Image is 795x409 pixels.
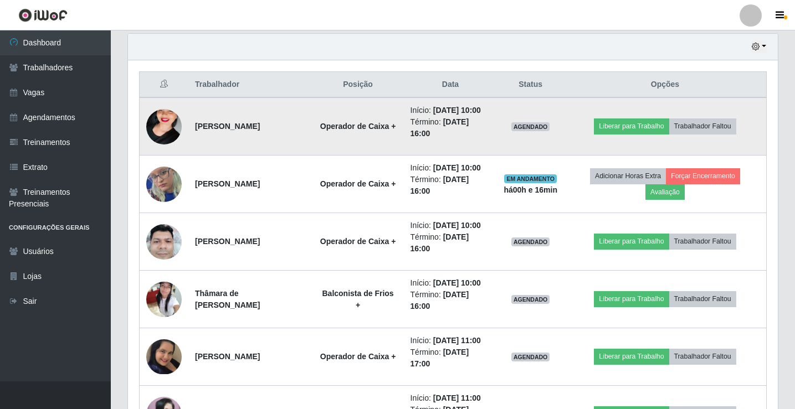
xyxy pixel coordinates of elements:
[320,179,396,188] strong: Operador de Caixa +
[645,184,685,200] button: Avaliação
[146,95,182,158] img: 1753908013570.jpeg
[594,118,669,134] button: Liberar para Trabalho
[411,162,491,174] li: Início:
[411,116,491,139] li: Término:
[669,291,736,307] button: Trabalhador Faltou
[146,277,182,322] img: 1693329163009.jpeg
[195,179,260,188] strong: [PERSON_NAME]
[511,295,550,304] span: AGENDADO
[411,346,491,370] li: Término:
[188,72,312,98] th: Trabalhador
[320,352,396,361] strong: Operador de Caixa +
[433,106,481,115] time: [DATE] 10:00
[594,291,669,307] button: Liberar para Trabalho
[669,234,736,249] button: Trabalhador Faltou
[433,278,481,287] time: [DATE] 10:00
[320,122,396,131] strong: Operador de Caixa +
[411,392,491,404] li: Início:
[146,218,182,265] img: 1752000599266.jpeg
[594,234,669,249] button: Liberar para Trabalho
[411,231,491,255] li: Término:
[433,336,481,345] time: [DATE] 11:00
[411,105,491,116] li: Início:
[666,168,740,184] button: Forçar Encerramento
[18,8,68,22] img: CoreUI Logo
[411,335,491,346] li: Início:
[146,146,182,222] img: 1751983105280.jpeg
[497,72,564,98] th: Status
[146,339,182,374] img: 1699371555886.jpeg
[504,174,557,183] span: EM ANDAMENTO
[411,289,491,312] li: Término:
[433,394,481,402] time: [DATE] 11:00
[404,72,497,98] th: Data
[322,289,394,309] strong: Balconista de Frios +
[195,352,260,361] strong: [PERSON_NAME]
[195,237,260,246] strong: [PERSON_NAME]
[511,353,550,361] span: AGENDADO
[564,72,767,98] th: Opções
[411,220,491,231] li: Início:
[433,163,481,172] time: [DATE] 10:00
[669,349,736,364] button: Trabalhador Faltou
[320,237,396,246] strong: Operador de Caixa +
[594,349,669,364] button: Liberar para Trabalho
[504,185,557,194] strong: há 00 h e 16 min
[669,118,736,134] button: Trabalhador Faltou
[411,277,491,289] li: Início:
[433,221,481,230] time: [DATE] 10:00
[312,72,404,98] th: Posição
[590,168,666,184] button: Adicionar Horas Extra
[411,174,491,197] li: Término:
[195,122,260,131] strong: [PERSON_NAME]
[195,289,260,309] strong: Thâmara de [PERSON_NAME]
[511,237,550,246] span: AGENDADO
[511,122,550,131] span: AGENDADO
